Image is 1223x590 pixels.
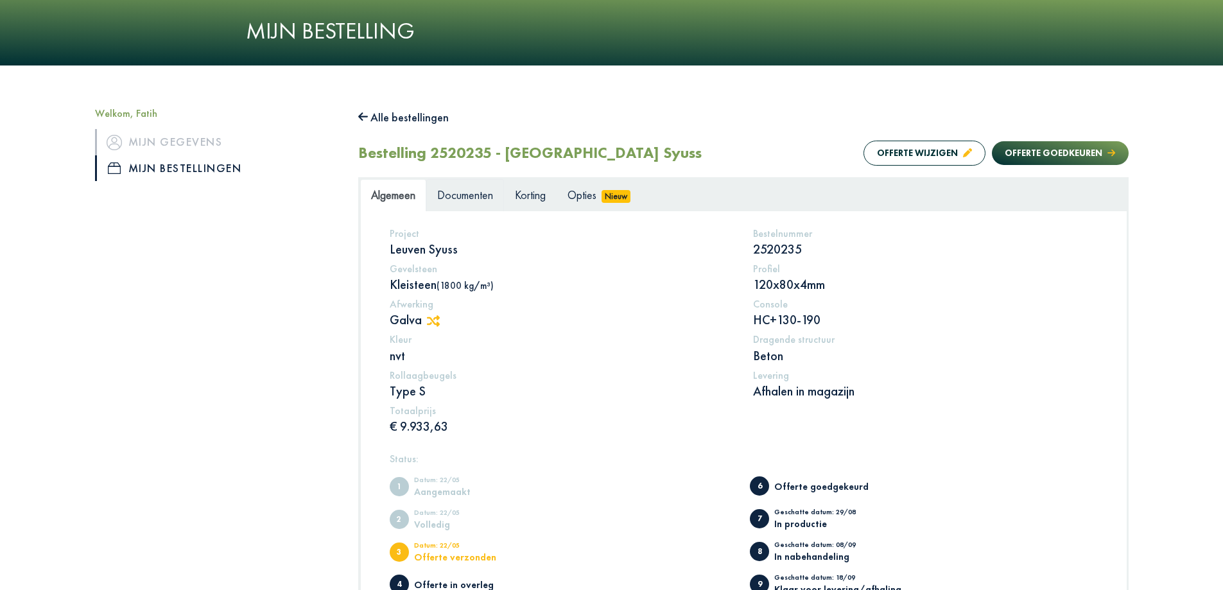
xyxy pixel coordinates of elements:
div: Volledig [414,519,520,529]
span: Algemeen [371,187,415,202]
div: Geschatte datum: 18/09 [774,574,901,584]
p: nvt [390,347,734,364]
span: Aangemaakt [390,477,409,496]
button: Offerte wijzigen [863,141,985,166]
button: Alle bestellingen [358,107,449,128]
div: Datum: 22/05 [414,476,520,487]
h5: Levering [753,369,1098,381]
h5: Afwerking [390,298,734,310]
span: In nabehandeling [750,542,769,561]
div: Offerte verzonden [414,552,520,562]
p: 120x80x4mm [753,276,1098,293]
span: Documenten [437,187,493,202]
h5: Status: [390,453,1098,465]
span: Nieuw [602,190,631,203]
div: Offerte goedgekeurd [774,482,880,491]
p: Afhalen in magazijn [753,383,1098,399]
span: In productie [750,509,769,528]
div: Datum: 22/05 [414,542,520,552]
h5: Bestelnummer [753,227,1098,239]
h5: Rollaagbeugels [390,369,734,381]
span: Offerte goedgekeurd [750,476,769,496]
img: icon [108,162,121,174]
h5: Welkom, Fatih [95,107,339,119]
p: Leuven Syuss [390,241,734,257]
p: Beton [753,347,1098,364]
div: In nabehandeling [774,551,880,561]
h5: Profiel [753,263,1098,275]
h5: Dragende structuur [753,333,1098,345]
div: Geschatte datum: 08/09 [774,541,880,551]
div: Aangemaakt [414,487,520,496]
h2: Bestelling 2520235 - [GEOGRAPHIC_DATA] Syuss [358,144,702,162]
img: icon [107,135,122,150]
h5: Kleur [390,333,734,345]
span: Volledig [390,510,409,529]
h5: Totaalprijs [390,404,734,417]
span: Opties [568,187,596,202]
a: iconMijn gegevens [95,129,339,155]
span: Offerte verzonden [390,542,409,562]
p: 2520235 [753,241,1098,257]
p: Galva [390,311,734,328]
p: HC+130-190 [753,311,1098,328]
div: Geschatte datum: 29/08 [774,508,880,519]
h5: Project [390,227,734,239]
ul: Tabs [360,179,1127,211]
div: Offerte in overleg [414,580,520,589]
a: iconMijn bestellingen [95,155,339,181]
h5: Gevelsteen [390,263,734,275]
h1: Mijn bestelling [246,17,978,45]
p: Kleisteen [390,276,734,293]
div: Datum: 22/05 [414,509,520,519]
span: Korting [515,187,546,202]
h5: Console [753,298,1098,310]
span: (1800 kg/m³) [437,279,494,291]
div: In productie [774,519,880,528]
p: € 9.933,63 [390,418,734,435]
p: Type S [390,383,734,399]
button: Offerte goedkeuren [992,141,1128,165]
